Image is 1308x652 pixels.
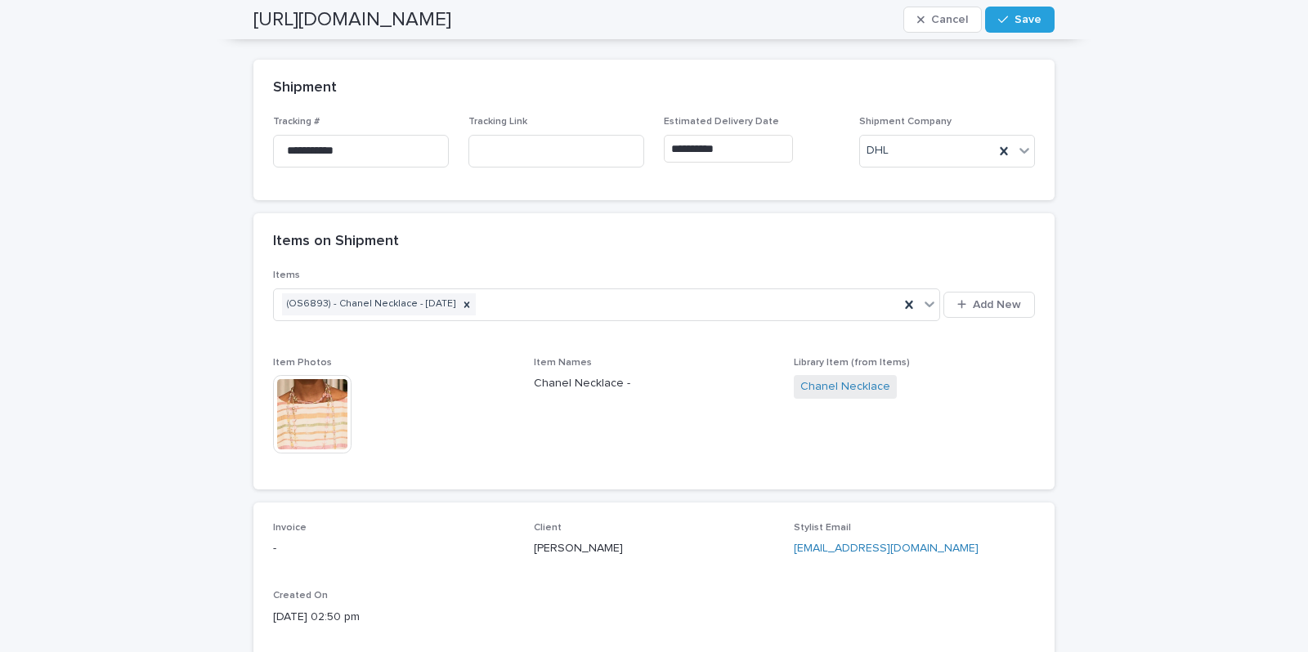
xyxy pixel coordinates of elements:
span: Invoice [273,523,307,533]
span: Created On [273,591,328,601]
p: - [273,540,514,557]
span: Shipment Company [859,117,952,127]
span: Estimated Delivery Date [664,117,779,127]
a: [EMAIL_ADDRESS][DOMAIN_NAME] [794,543,979,554]
div: (OS6893) - Chanel Necklace - [DATE] [282,293,458,315]
span: Stylist Email [794,523,851,533]
span: Cancel [931,14,968,25]
span: Save [1015,14,1041,25]
button: Save [985,7,1055,33]
button: Add New [943,292,1035,318]
span: Client [534,523,562,533]
span: Tracking # [273,117,320,127]
span: Item Names [534,358,592,368]
span: Item Photos [273,358,332,368]
span: Items [273,270,300,280]
span: DHL [867,142,889,159]
a: Chanel Necklace [800,378,890,395]
span: Tracking Link [468,117,527,127]
span: Add New [973,299,1021,310]
p: [PERSON_NAME] [534,540,775,557]
span: Library Item (from Items) [794,358,910,368]
h2: https://www.dhl.com/gb-en/home/tracking.html?tracking-id=5735406810&submit=1 [253,8,451,32]
h2: Items on Shipment [273,233,399,251]
p: [DATE] 02:50 pm [273,609,514,626]
p: Chanel Necklace - [534,375,775,392]
h2: Shipment [273,79,337,97]
button: Cancel [903,7,982,33]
